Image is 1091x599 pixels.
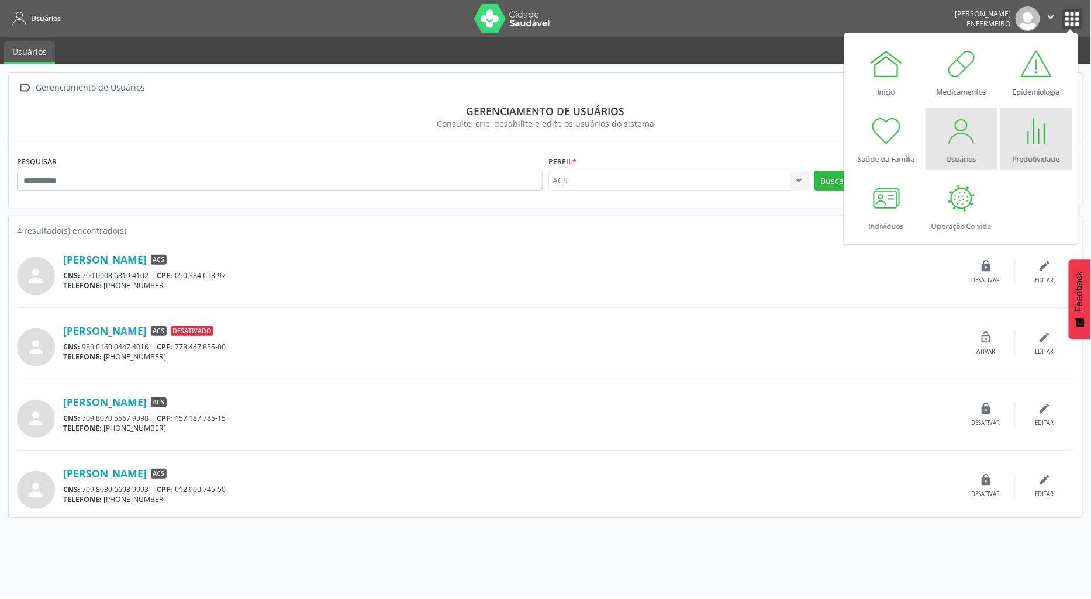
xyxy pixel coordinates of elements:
a: Usuários [926,108,997,170]
span: CNS: [63,484,80,494]
div: Gerenciamento de usuários [25,105,1066,117]
div: Desativar [972,419,1000,427]
div: 980 0160 0447 4016 778.447.855-00 [63,342,957,352]
div: Editar [1035,276,1054,285]
a: [PERSON_NAME] [63,253,147,266]
span: TELEFONE: [63,352,102,362]
div: [PHONE_NUMBER] [63,352,957,362]
a: Epidemiologia [1000,40,1072,103]
div: 709 8070 5567 9398 157.187.785-15 [63,413,957,423]
i: person [26,337,47,358]
div: Desativar [972,490,1000,498]
span: CPF: [157,271,173,281]
div: Desativar [972,276,1000,285]
a: Usuários [8,9,61,28]
div: 4 resultado(s) encontrado(s) [17,224,1074,237]
a: Indivíduos [851,175,923,237]
a: Produtividade [1000,108,1072,170]
i: edit [1038,473,1051,486]
span: TELEFONE: [63,281,102,290]
label: Perfil [548,153,576,171]
span: CNS: [63,342,80,352]
button:  [1040,6,1062,31]
span: Usuários [31,13,61,23]
i:  [17,79,34,96]
i: lock [980,259,993,272]
span: ACS [151,397,167,408]
label: PESQUISAR [17,153,57,171]
span: Desativado [171,326,213,337]
button: apps [1062,9,1083,29]
div: [PHONE_NUMBER] [63,281,957,290]
a: Usuários [4,41,55,64]
a: [PERSON_NAME] [63,467,147,480]
i: lock [980,473,993,486]
i: edit [1038,331,1051,344]
div: [PHONE_NUMBER] [63,494,957,504]
span: TELEFONE: [63,423,102,433]
i: edit [1038,259,1051,272]
div: 709 8030 6698 9993 012.900.745-50 [63,484,957,494]
span: CNS: [63,271,80,281]
a: [PERSON_NAME] [63,324,147,337]
i: edit [1038,402,1051,415]
div: Editar [1035,490,1054,498]
div: Ativar [977,348,996,356]
div: Consulte, crie, desabilite e edite os usuários do sistema [25,117,1066,130]
span: TELEFONE: [63,494,102,504]
i: lock [980,402,993,415]
button: Buscar [814,171,855,191]
div: 700 0003 6819 4102 050.384.658-97 [63,271,957,281]
span: CPF: [157,413,173,423]
i: person [26,479,47,500]
div: Gerenciamento de Usuários [34,79,147,96]
span: ACS [151,255,167,265]
a: Saúde da Família [851,108,923,170]
a: Medicamentos [926,40,997,103]
i:  [1045,11,1058,23]
div: [PHONE_NUMBER] [63,423,957,433]
img: img [1016,6,1040,31]
div: Editar [1035,348,1054,356]
a:  Gerenciamento de Usuários [17,79,147,96]
span: ACS [151,326,167,337]
span: ACS [151,469,167,479]
span: Feedback [1075,271,1085,312]
div: [PERSON_NAME] [955,9,1011,19]
a: Início [851,40,923,103]
span: CPF: [157,342,173,352]
i: person [26,408,47,429]
span: Enfermeiro [967,19,1011,29]
button: Feedback - Mostrar pesquisa [1069,259,1091,339]
span: CPF: [157,484,173,494]
a: [PERSON_NAME] [63,396,147,408]
i: lock_open [980,331,993,344]
i: person [26,265,47,286]
span: CNS: [63,413,80,423]
a: Operação Co-vida [926,175,997,237]
div: Editar [1035,419,1054,427]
